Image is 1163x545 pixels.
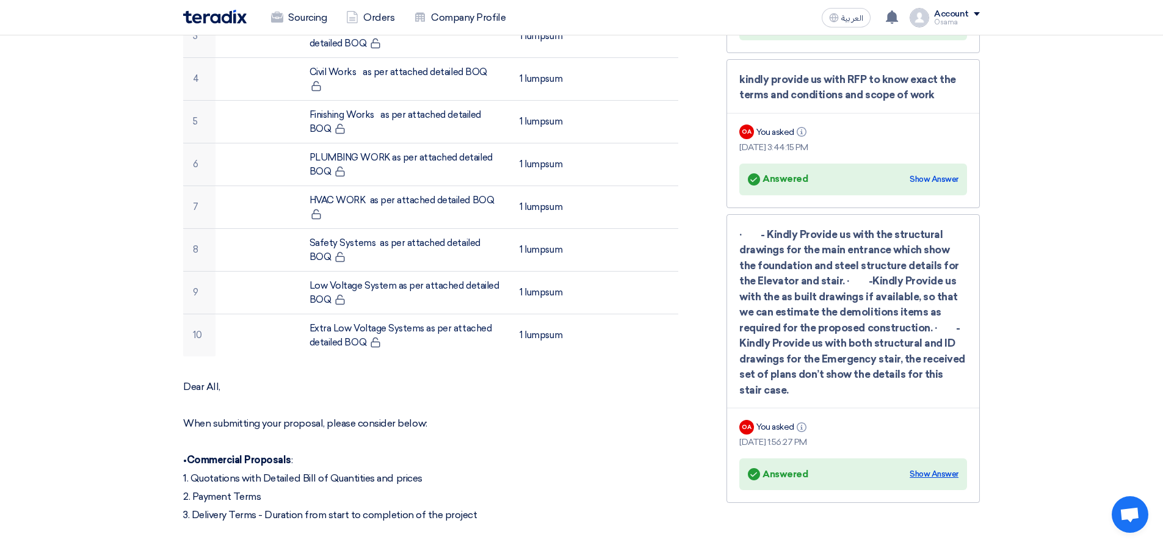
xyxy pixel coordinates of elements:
div: Answered [748,171,808,188]
div: Show Answer [910,468,958,480]
td: 1 lumpsum [510,314,594,357]
td: New Emergency Staircase as per attached detailed BOQ [300,15,510,58]
button: العربية [822,8,871,27]
img: Teradix logo [183,10,247,24]
td: Civil Works as per attached detailed BOQ [300,58,510,101]
div: Show Answer [910,173,958,186]
p: 1. Quotations with Detailed Bill of Quantities and prices [183,472,678,485]
td: 4 [183,58,216,101]
td: 3 [183,15,216,58]
a: Orders [336,4,404,31]
td: Extra Low Voltage Systems as per attached detailed BOQ [300,314,510,357]
div: Osama [934,19,980,26]
div: Account [934,9,969,20]
p: Dear All, [183,381,678,393]
div: [DATE] 1:56:27 PM [739,436,967,449]
p: 3. Delivery Terms - Duration from start to completion of the project [183,509,678,521]
strong: Commercial Proposals [187,454,291,466]
td: HVAC WORK as per attached detailed BOQ [300,186,510,229]
td: 1 lumpsum [510,186,594,229]
div: kindly provide us with RFP to know exact the terms and conditions and scope of work [739,72,967,103]
td: 1 lumpsum [510,101,594,143]
div: · - Kindly Provide us with the structural drawings for the main entrance which show the foundatio... [739,227,967,399]
div: Answered [748,466,808,483]
div: You asked [756,420,809,433]
td: 1 lumpsum [510,15,594,58]
td: PLUMBING WORK as per attached detailed BOQ [300,143,510,186]
td: 1 lumpsum [510,58,594,101]
td: 1 lumpsum [510,229,594,272]
td: Safety Systems as per attached detailed BOQ [300,229,510,272]
td: Low Voltage System as per attached detailed BOQ [300,272,510,314]
td: 8 [183,229,216,272]
td: 7 [183,186,216,229]
td: 1 lumpsum [510,143,594,186]
td: 5 [183,101,216,143]
div: [DATE] 3:44:15 PM [739,141,967,154]
a: Sourcing [261,4,336,31]
td: 6 [183,143,216,186]
div: You asked [756,126,809,139]
img: profile_test.png [910,8,929,27]
a: Open chat [1112,496,1148,533]
td: 1 lumpsum [510,272,594,314]
div: OA [739,420,754,435]
div: OA [739,125,754,139]
p: • : [183,454,678,466]
td: 9 [183,272,216,314]
p: When submitting your proposal, please consider below: [183,417,678,430]
span: العربية [841,14,863,23]
td: 10 [183,314,216,357]
td: Finishing Works as per attached detailed BOQ [300,101,510,143]
p: 2. Payment Terms [183,491,678,503]
a: Company Profile [404,4,515,31]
